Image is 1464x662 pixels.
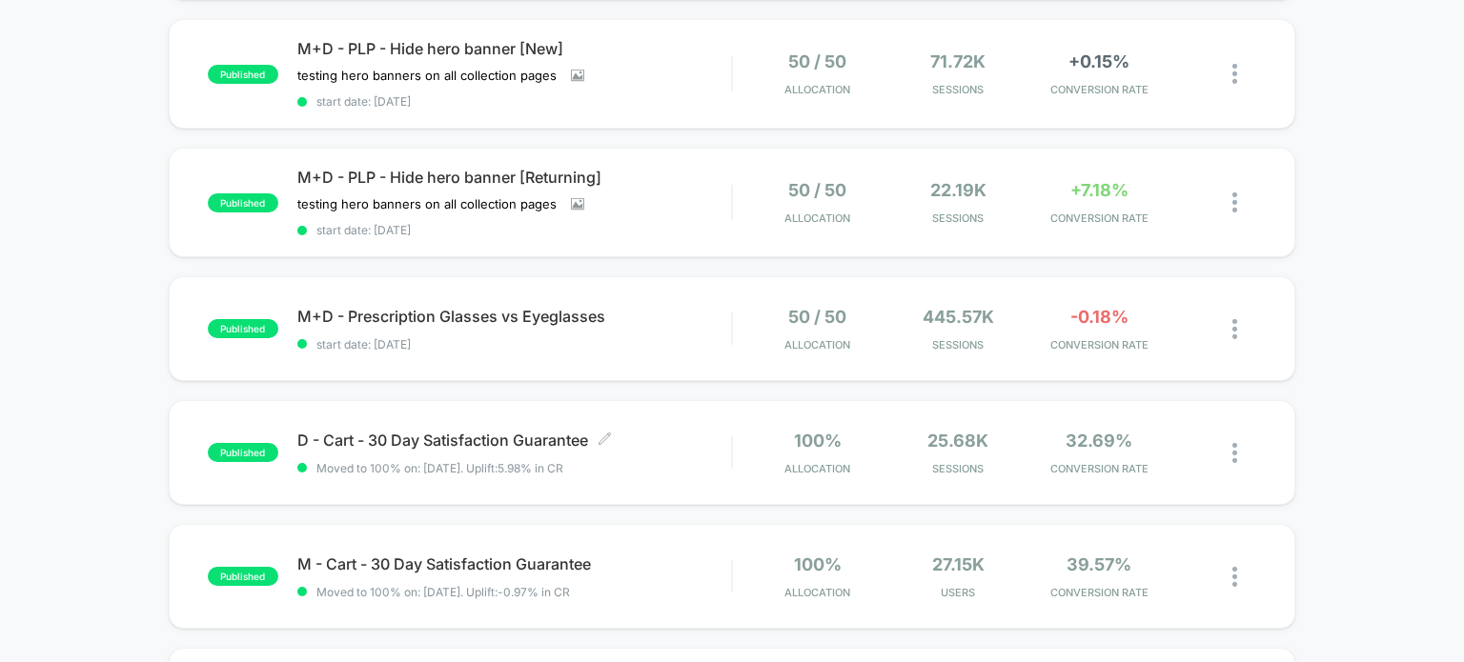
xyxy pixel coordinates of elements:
span: -0.18% [1070,307,1128,327]
span: 100% [794,431,842,451]
span: testing hero banners on all collection pages [297,196,557,211]
span: testing hero banners on all collection pages [297,68,557,83]
span: CONVERSION RATE [1033,211,1165,225]
span: +7.18% [1070,180,1128,200]
span: CONVERSION RATE [1033,462,1165,475]
span: CONVERSION RATE [1033,338,1165,351]
img: close [1232,567,1237,587]
span: published [208,567,278,586]
span: Sessions [892,462,1024,475]
span: 27.15k [932,554,985,574]
span: 50 / 50 [788,307,846,327]
span: Allocation [784,338,850,351]
span: M - Cart - 30 Day Satisfaction Guarantee [297,554,732,573]
span: 22.19k [930,180,986,200]
span: Moved to 100% on: [DATE] . Uplift: -0.97% in CR [316,585,570,599]
span: Users [892,586,1024,599]
span: start date: [DATE] [297,94,732,109]
span: D - Cart - 30 Day Satisfaction Guarantee [297,431,732,450]
span: Allocation [784,586,850,599]
span: CONVERSION RATE [1033,83,1165,96]
span: 50 / 50 [788,180,846,200]
span: 71.72k [930,51,986,71]
img: close [1232,192,1237,212]
span: published [208,443,278,462]
span: M+D - PLP - Hide hero banner [Returning] [297,168,732,187]
span: 25.68k [927,431,988,451]
span: Allocation [784,211,850,225]
span: start date: [DATE] [297,223,732,237]
span: start date: [DATE] [297,337,732,351]
span: Moved to 100% on: [DATE] . Uplift: 5.98% in CR [316,461,563,475]
img: close [1232,64,1237,84]
img: close [1232,319,1237,339]
span: CONVERSION RATE [1033,586,1165,599]
span: 39.57% [1067,554,1131,574]
span: M+D - PLP - Hide hero banner [New] [297,39,732,58]
span: published [208,193,278,212]
span: Sessions [892,211,1024,225]
img: close [1232,443,1237,463]
span: Sessions [892,83,1024,96]
span: Allocation [784,83,850,96]
span: +0.15% [1068,51,1129,71]
span: published [208,319,278,338]
span: Allocation [784,462,850,475]
span: 445.57k [923,307,994,327]
span: published [208,65,278,84]
span: 100% [794,554,842,574]
span: 50 / 50 [788,51,846,71]
span: Sessions [892,338,1024,351]
span: M+D - Prescription Glasses vs Eyeglasses [297,307,732,326]
span: 32.69% [1066,431,1132,451]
